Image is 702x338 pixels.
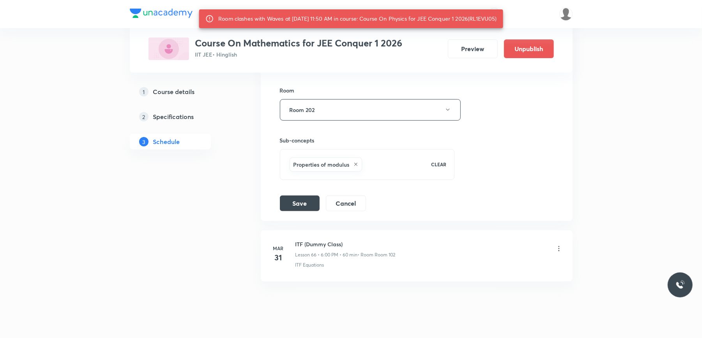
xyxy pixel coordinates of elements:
[504,39,554,58] button: Unpublish
[358,251,396,258] p: • Room Room 102
[195,50,403,59] p: IIT JEE • Hinglish
[559,7,573,21] img: Shubham K Singh
[295,251,358,258] p: Lesson 66 • 6:00 PM • 60 min
[326,196,366,211] button: Cancel
[153,112,194,121] h5: Specifications
[271,252,286,263] h4: 31
[153,87,195,96] h5: Course details
[139,112,149,121] p: 2
[295,240,396,248] h6: ITF (Dummy Class)
[675,280,685,290] img: ttu
[280,86,295,94] h6: Room
[280,99,461,121] button: Room 202
[295,262,324,269] p: ITF Equations
[271,245,286,252] h6: Mar
[488,8,500,20] button: avatar
[130,84,236,100] a: 1Course details
[280,196,320,211] button: Save
[130,9,193,20] a: Company Logo
[149,37,189,60] img: ED7D06C4-BF14-430C-93AE-674BFBE97290_plus.png
[280,136,455,144] h6: Sub-concepts
[130,9,193,18] img: Company Logo
[218,12,497,26] div: Room clashes with Waves at [DATE] 11:50 AM in course: Course On Physics for JEE Conquer 1 2026(RL...
[294,160,350,169] h6: Properties of modulus
[130,109,236,125] a: 2Specifications
[139,87,149,96] p: 1
[139,137,149,146] p: 3
[195,37,403,49] h3: Course On Mathematics for JEE Conquer 1 2026
[448,39,498,58] button: Preview
[153,137,180,146] h5: Schedule
[431,161,446,168] p: CLEAR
